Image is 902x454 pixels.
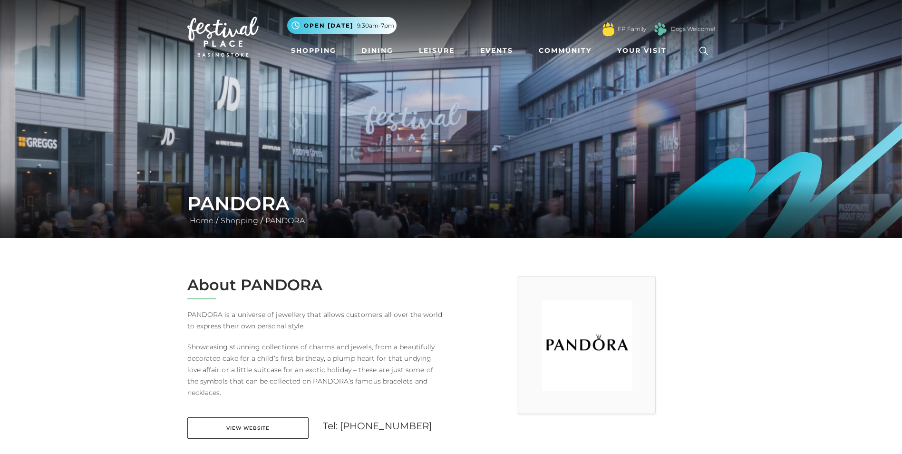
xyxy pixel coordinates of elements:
a: Shopping [218,216,261,225]
span: 9.30am-7pm [357,21,394,30]
a: Shopping [287,42,340,59]
span: Open [DATE] [304,21,353,30]
a: FP Family [618,25,646,33]
a: Community [535,42,595,59]
a: Tel: [PHONE_NUMBER] [323,420,432,432]
a: Dogs Welcome! [671,25,715,33]
span: Your Visit [617,46,667,56]
a: View Website [187,417,309,439]
button: Open [DATE] 9.30am-7pm [287,17,397,34]
a: Dining [358,42,397,59]
h1: PANDORA [187,192,715,215]
a: Your Visit [613,42,675,59]
h2: About PANDORA [187,276,444,294]
a: PANDORA [263,216,307,225]
img: Festival Place Logo [187,17,259,57]
p: Showcasing stunning collections of charms and jewels, from a beautifully decorated cake for a chi... [187,341,444,398]
a: Leisure [415,42,458,59]
a: Events [476,42,517,59]
a: Home [187,216,216,225]
p: PANDORA is a universe of jewellery that allows customers all over the world to express their own ... [187,309,444,332]
div: / / [180,192,722,227]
